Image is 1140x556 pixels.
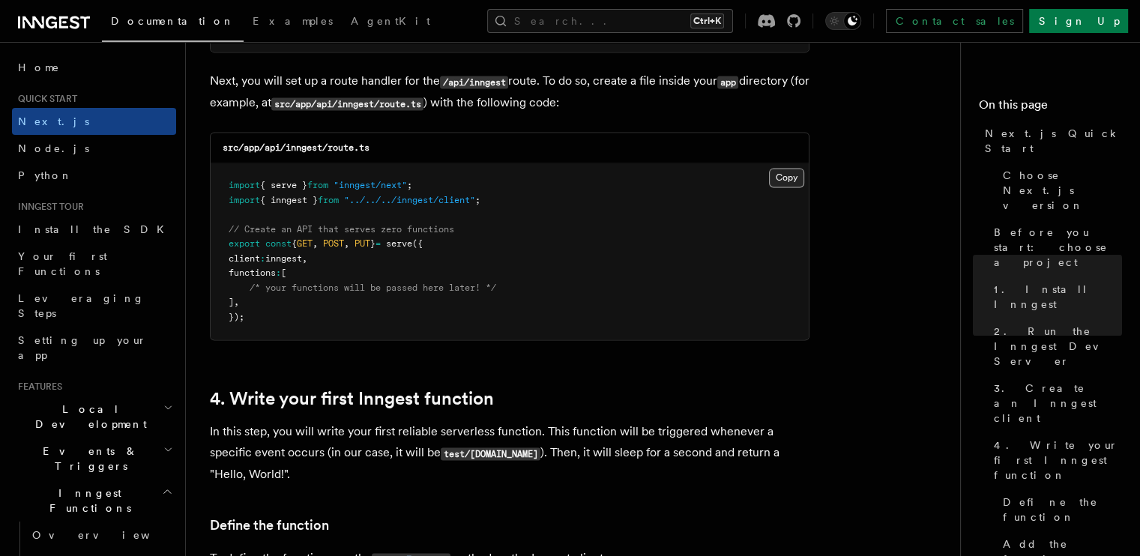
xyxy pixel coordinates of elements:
[988,219,1122,276] a: Before you start: choose a project
[281,268,286,278] span: [
[386,238,412,249] span: serve
[271,97,423,110] code: src/app/api/inngest/route.ts
[1003,168,1122,213] span: Choose Next.js version
[475,195,480,205] span: ;
[12,438,176,480] button: Events & Triggers
[997,162,1122,219] a: Choose Next.js version
[12,285,176,327] a: Leveraging Steps
[234,297,239,307] span: ,
[12,54,176,81] a: Home
[487,9,733,33] button: Search...Ctrl+K
[265,253,302,264] span: inngest
[12,381,62,393] span: Features
[18,115,89,127] span: Next.js
[370,238,376,249] span: }
[102,4,244,42] a: Documentation
[223,142,370,153] code: src/app/api/inngest/route.ts
[12,486,162,516] span: Inngest Functions
[12,327,176,369] a: Setting up your app
[260,195,318,205] span: { inngest }
[313,238,318,249] span: ,
[210,70,809,114] p: Next, you will set up a route handler for the route. To do so, create a file inside your director...
[250,282,496,293] span: /* your functions will be passed here later! */
[260,253,265,264] span: :
[12,162,176,189] a: Python
[26,522,176,549] a: Overview
[769,168,804,187] button: Copy
[690,13,724,28] kbd: Ctrl+K
[12,216,176,243] a: Install the SDK
[988,375,1122,432] a: 3. Create an Inngest client
[210,515,329,536] a: Define the function
[886,9,1023,33] a: Contact sales
[111,15,235,27] span: Documentation
[18,223,173,235] span: Install the SDK
[18,334,147,361] span: Setting up your app
[12,93,77,105] span: Quick start
[265,238,292,249] span: const
[244,4,342,40] a: Examples
[441,447,540,460] code: test/[DOMAIN_NAME]
[18,60,60,75] span: Home
[210,421,809,485] p: In this step, you will write your first reliable serverless function. This function will be trigg...
[12,396,176,438] button: Local Development
[12,444,163,474] span: Events & Triggers
[344,195,475,205] span: "../../../inngest/client"
[229,297,234,307] span: ]
[18,142,89,154] span: Node.js
[717,76,738,88] code: app
[988,432,1122,489] a: 4. Write your first Inngest function
[318,195,339,205] span: from
[32,529,187,541] span: Overview
[440,76,508,88] code: /api/inngest
[12,135,176,162] a: Node.js
[12,402,163,432] span: Local Development
[1029,9,1128,33] a: Sign Up
[997,489,1122,531] a: Define the function
[12,243,176,285] a: Your first Functions
[210,388,494,409] a: 4. Write your first Inngest function
[994,225,1122,270] span: Before you start: choose a project
[407,180,412,190] span: ;
[994,282,1122,312] span: 1. Install Inngest
[342,4,439,40] a: AgentKit
[18,292,145,319] span: Leveraging Steps
[229,253,260,264] span: client
[412,238,423,249] span: ({
[229,195,260,205] span: import
[12,480,176,522] button: Inngest Functions
[229,312,244,322] span: });
[351,15,430,27] span: AgentKit
[229,238,260,249] span: export
[292,238,297,249] span: {
[253,15,333,27] span: Examples
[985,126,1122,156] span: Next.js Quick Start
[979,96,1122,120] h4: On this page
[323,238,344,249] span: POST
[979,120,1122,162] a: Next.js Quick Start
[307,180,328,190] span: from
[344,238,349,249] span: ,
[229,180,260,190] span: import
[18,169,73,181] span: Python
[825,12,861,30] button: Toggle dark mode
[994,381,1122,426] span: 3. Create an Inngest client
[229,268,276,278] span: functions
[12,108,176,135] a: Next.js
[376,238,381,249] span: =
[334,180,407,190] span: "inngest/next"
[988,276,1122,318] a: 1. Install Inngest
[1003,495,1122,525] span: Define the function
[302,253,307,264] span: ,
[994,324,1122,369] span: 2. Run the Inngest Dev Server
[276,268,281,278] span: :
[12,201,84,213] span: Inngest tour
[994,438,1122,483] span: 4. Write your first Inngest function
[988,318,1122,375] a: 2. Run the Inngest Dev Server
[18,250,107,277] span: Your first Functions
[355,238,370,249] span: PUT
[260,180,307,190] span: { serve }
[229,224,454,235] span: // Create an API that serves zero functions
[297,238,313,249] span: GET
